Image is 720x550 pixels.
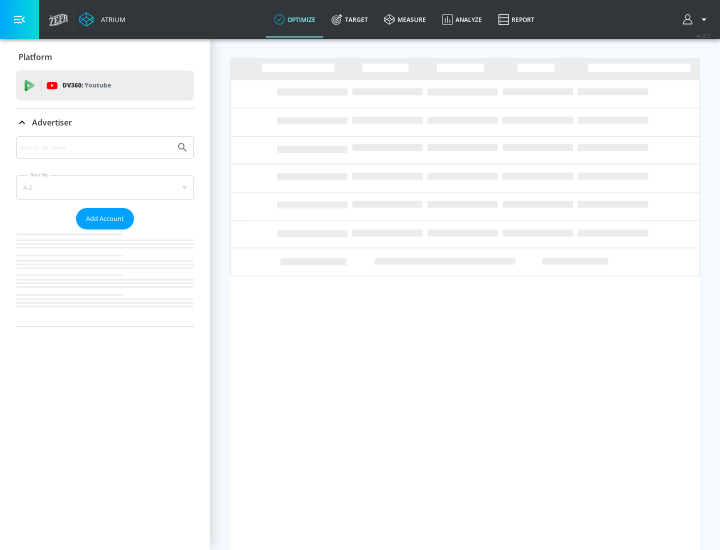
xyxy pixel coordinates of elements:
p: DV360: [62,80,111,91]
a: Target [323,1,376,37]
div: Advertiser [16,108,194,136]
span: v 4.25.2 [696,33,710,38]
label: Sort By [28,171,50,178]
div: Advertiser [16,136,194,326]
p: Platform [18,51,52,62]
input: Search by name [20,141,171,154]
nav: list of Advertiser [16,229,194,326]
p: Youtube [84,80,111,90]
a: Report [490,1,542,37]
button: Add Account [76,208,134,229]
div: Atrium [97,15,125,24]
div: DV360: Youtube [16,70,194,100]
a: measure [376,1,434,37]
span: Add Account [86,213,124,224]
a: optimize [266,1,323,37]
div: Platform [16,43,194,71]
a: Analyze [434,1,490,37]
p: Advertiser [32,117,72,128]
a: Atrium [79,12,125,27]
div: A-Z [16,175,194,200]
